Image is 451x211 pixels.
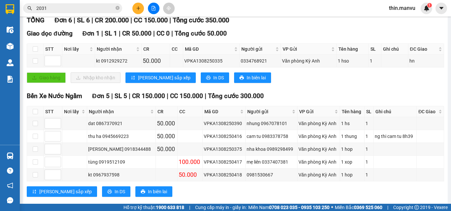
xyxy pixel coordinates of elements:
button: aim [163,3,175,14]
td: VPKA1308250416 [203,130,246,143]
span: printer [107,189,112,195]
button: downloadNhập kho nhận [71,72,121,83]
span: Bến Xe Nước Ngầm [27,92,82,100]
th: STT [44,106,62,117]
th: Ghi chú [381,44,408,55]
td: Văn phòng Kỳ Anh [297,143,340,156]
span: CC 150.000 [134,16,168,24]
div: 0981530667 [247,171,296,178]
div: 1 [365,158,373,166]
div: 50.000 [179,170,201,179]
div: VPKA1308250375 [204,145,244,153]
div: thu ha 0945669223 [88,133,155,140]
span: notification [7,182,13,189]
span: [PERSON_NAME] sắp xếp [39,188,92,195]
th: CR [142,44,170,55]
span: Đơn 6 [54,16,72,24]
span: | [169,16,171,24]
span: Miền Nam [248,204,330,211]
span: CC 150.000 [170,92,203,100]
span: Tổng cước 50.000 [175,30,227,37]
img: solution-icon [7,76,14,83]
span: CC 0 [156,30,170,37]
td: VPKA1308250417 [203,156,246,169]
span: SL 6 [77,16,90,24]
span: | [91,16,93,24]
td: VPKA1308250390 [203,117,246,130]
div: dat 0867370921 [88,120,155,127]
button: printerIn biên lai [234,72,271,83]
th: Tên hàng [337,44,369,55]
div: hn [409,57,443,65]
span: | [153,30,155,37]
div: Văn phòng Kỳ Anh [298,145,339,153]
th: STT [44,44,62,55]
div: Văn phòng Kỳ Anh [282,57,335,65]
div: VPKA1308250417 [204,158,244,166]
div: VPKA1308250418 [204,171,244,178]
span: | [74,16,75,24]
img: warehouse-icon [7,152,14,159]
span: Nơi lấy [64,108,80,115]
span: Người gửi [247,108,291,115]
span: Mã GD [204,108,239,115]
td: Văn phòng Kỳ Anh [281,55,337,67]
div: 1 [365,120,373,127]
span: | [167,92,168,100]
span: Đơn 1 [83,30,100,37]
span: sort-ascending [32,189,37,195]
div: 1 [370,57,380,65]
span: SL 5 [115,92,127,100]
div: nha khoa 0989298499 [247,145,296,153]
th: Ghi chú [374,106,417,117]
span: Người nhận [89,108,149,115]
button: sort-ascending[PERSON_NAME] sắp xếp [125,72,196,83]
span: | [387,204,388,211]
div: mẹ liên 0337407381 [247,158,296,166]
td: VPKA1308250335 [183,55,240,67]
span: SL 1 [105,30,117,37]
button: uploadGiao hàng [27,72,66,83]
button: printerIn DS [201,72,229,83]
th: SL [364,106,374,117]
span: Cung cấp máy in - giấy in: [195,204,247,211]
div: VPKA1308250416 [204,133,244,140]
span: close-circle [116,5,120,12]
button: printerIn DS [102,186,130,197]
button: file-add [148,3,159,14]
span: VP Gửi [283,45,330,53]
div: VPKA1308250335 [184,57,238,65]
img: icon-new-feature [424,5,430,11]
div: 50.000 [157,145,176,154]
span: Mã GD [185,45,233,53]
span: | [119,30,121,37]
span: Giao dọc đường [27,30,73,37]
div: 50.000 [157,132,176,141]
span: | [130,16,132,24]
img: logo-vxr [6,4,14,14]
th: CC [178,106,203,117]
span: CR 50.000 [122,30,152,37]
div: 1 xop [341,158,363,166]
span: search [27,6,32,11]
div: cam tu 0983378758 [247,133,296,140]
span: Tổng cước 350.000 [173,16,229,24]
button: caret-down [435,3,447,14]
div: Văn phòng Kỳ Anh [298,120,339,127]
div: 1 hop [341,171,363,178]
img: warehouse-icon [7,43,14,50]
input: Tìm tên, số ĐT hoặc mã đơn [36,5,114,12]
span: Người gửi [241,45,274,53]
span: In DS [213,74,224,81]
strong: 0369 525 060 [354,205,382,210]
div: Văn phòng Kỳ Anh [298,133,339,140]
span: CR 200.000 [95,16,129,24]
span: In biên lai [148,188,167,195]
div: nhung 0967078101 [247,120,296,127]
div: 1 hs [341,120,363,127]
button: printerIn biên lai [135,186,172,197]
span: aim [166,6,171,11]
div: 1 [365,133,373,140]
div: Văn phòng Kỳ Anh [298,171,339,178]
span: | [111,92,113,100]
